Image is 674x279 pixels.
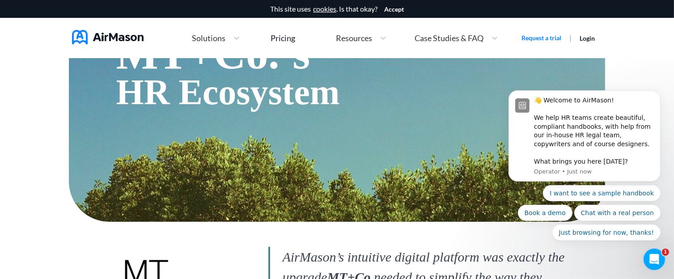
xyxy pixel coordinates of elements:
button: Accept cookies [384,6,404,13]
a: cookies [313,5,336,13]
span: Resources [336,34,372,42]
span: HR Ecosystem [116,65,606,119]
iframe: Intercom notifications message [495,23,674,255]
a: Pricing [271,30,295,46]
span: Solutions [192,34,225,42]
iframe: Intercom live chat [644,249,665,270]
div: Pricing [271,34,295,42]
span: 1 [662,249,669,256]
img: AirMason Logo [72,30,144,44]
span: Case Studies & FAQ [415,34,483,42]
